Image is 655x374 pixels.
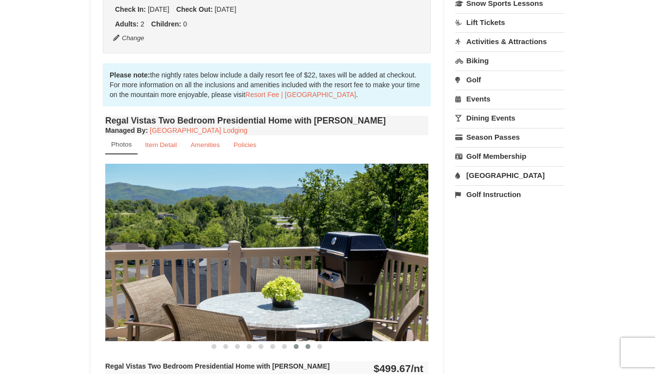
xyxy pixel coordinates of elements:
a: Events [455,90,564,108]
a: Resort Fee | [GEOGRAPHIC_DATA] [245,91,356,99]
span: /nt [411,363,423,374]
strong: Regal Vistas Two Bedroom Presidential Home with [PERSON_NAME] [105,362,329,370]
a: Dining Events [455,109,564,127]
strong: Check In: [115,5,146,13]
div: the nightly rates below include a daily resort fee of $22, taxes will be added at checkout. For m... [103,63,431,106]
span: 0 [183,20,187,28]
img: 18876286-44-cfdc76d7.jpg [105,164,428,341]
a: [GEOGRAPHIC_DATA] [455,166,564,184]
a: Golf Membership [455,147,564,165]
small: Amenities [190,141,220,149]
strong: Children: [151,20,181,28]
strong: $499.67 [374,363,423,374]
small: Policies [234,141,257,149]
span: [DATE] [148,5,169,13]
a: Season Passes [455,128,564,146]
a: Activities & Attractions [455,32,564,50]
strong: Please note: [110,71,150,79]
span: Managed By [105,126,145,134]
a: Amenities [184,135,226,154]
h4: Regal Vistas Two Bedroom Presidential Home with [PERSON_NAME] [105,116,428,125]
a: Biking [455,51,564,70]
small: Item Detail [145,141,177,149]
a: Policies [227,135,263,154]
button: Change [113,33,145,44]
a: [GEOGRAPHIC_DATA] Lodging [150,126,247,134]
a: Lift Tickets [455,13,564,31]
strong: : [105,126,148,134]
small: Photos [111,141,132,148]
a: Golf Instruction [455,185,564,203]
span: [DATE] [214,5,236,13]
a: Golf [455,71,564,89]
a: Item Detail [139,135,183,154]
span: 2 [140,20,144,28]
a: Photos [105,135,138,154]
strong: Adults: [115,20,139,28]
strong: Check Out: [176,5,213,13]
